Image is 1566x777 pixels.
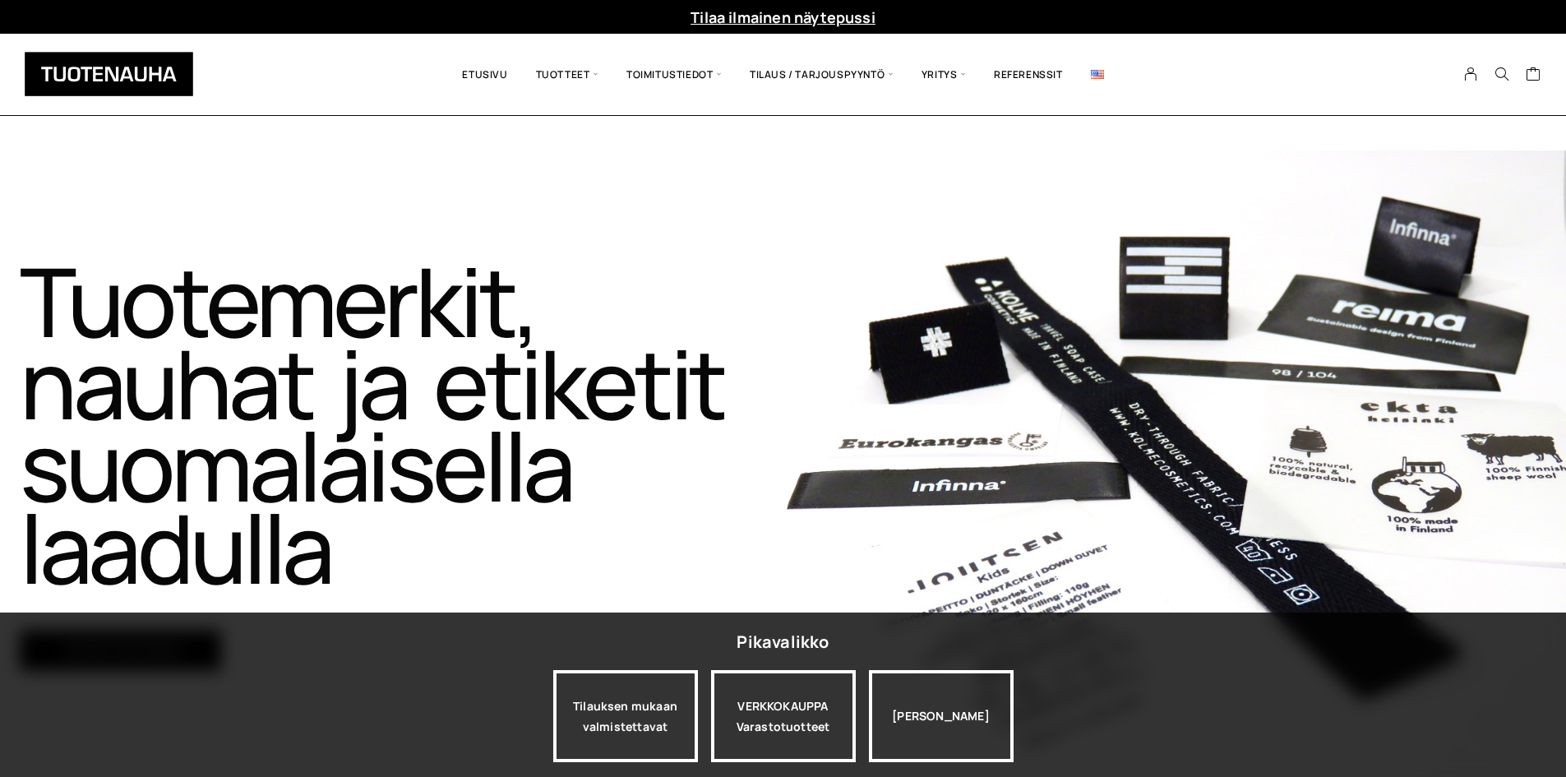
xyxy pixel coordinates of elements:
[1091,70,1104,79] img: English
[612,46,736,103] span: Toimitustiedot
[522,46,612,103] span: Tuotteet
[980,46,1077,103] a: Referenssit
[1526,66,1541,86] a: Cart
[1486,67,1517,81] button: Search
[25,52,193,96] img: Tuotenauha Oy
[908,46,980,103] span: Yritys
[1455,67,1487,81] a: My Account
[691,7,875,27] a: Tilaa ilmainen näytepussi
[20,260,780,589] h1: Tuotemerkit, nauhat ja etiketit suomalaisella laadulla​
[736,46,908,103] span: Tilaus / Tarjouspyyntö
[553,670,698,762] a: Tilauksen mukaan valmistettavat
[869,670,1014,762] div: [PERSON_NAME]
[711,670,856,762] div: VERKKOKAUPPA Varastotuotteet
[737,627,829,657] div: Pikavalikko
[711,670,856,762] a: VERKKOKAUPPAVarastotuotteet
[448,46,521,103] a: Etusivu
